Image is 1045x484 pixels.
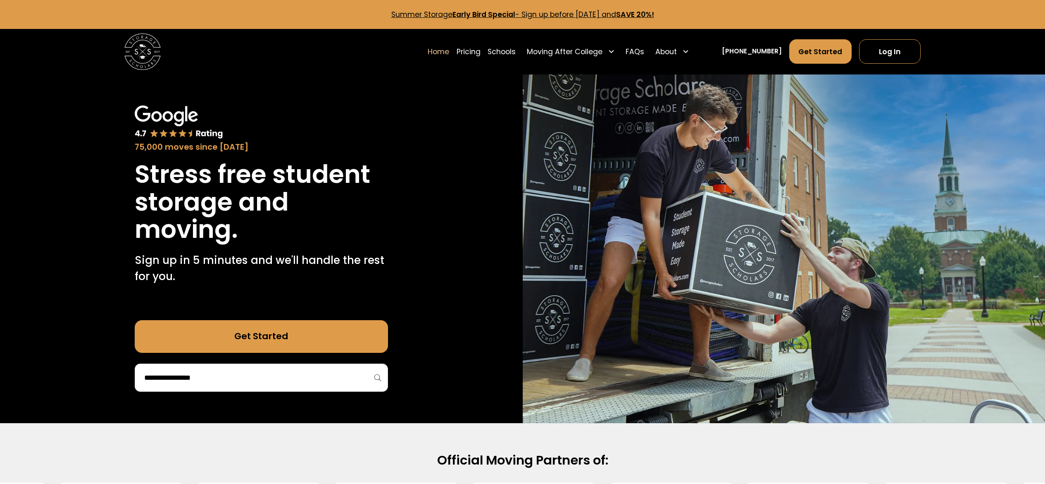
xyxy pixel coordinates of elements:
a: [PHONE_NUMBER] [722,47,782,56]
img: Storage Scholars main logo [124,34,161,70]
div: 75,000 moves since [DATE] [135,141,388,153]
div: Moving After College [523,39,619,64]
a: Home [428,39,449,64]
strong: SAVE 20%! [616,10,654,19]
a: Summer StorageEarly Bird Special- Sign up before [DATE] andSAVE 20%! [391,10,654,19]
a: Get Started [789,39,852,64]
a: Schools [488,39,516,64]
p: Sign up in 5 minutes and we'll handle the rest for you. [135,252,388,285]
div: Moving After College [527,46,602,57]
a: Log In [859,39,921,64]
strong: Early Bird Special [452,10,515,19]
img: Google 4.7 star rating [135,105,224,139]
a: Pricing [457,39,481,64]
a: FAQs [626,39,644,64]
div: About [655,46,677,57]
h2: Official Moving Partners of: [233,452,812,469]
a: Get Started [135,320,388,353]
div: About [652,39,693,64]
h1: Stress free student storage and moving. [135,161,388,243]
